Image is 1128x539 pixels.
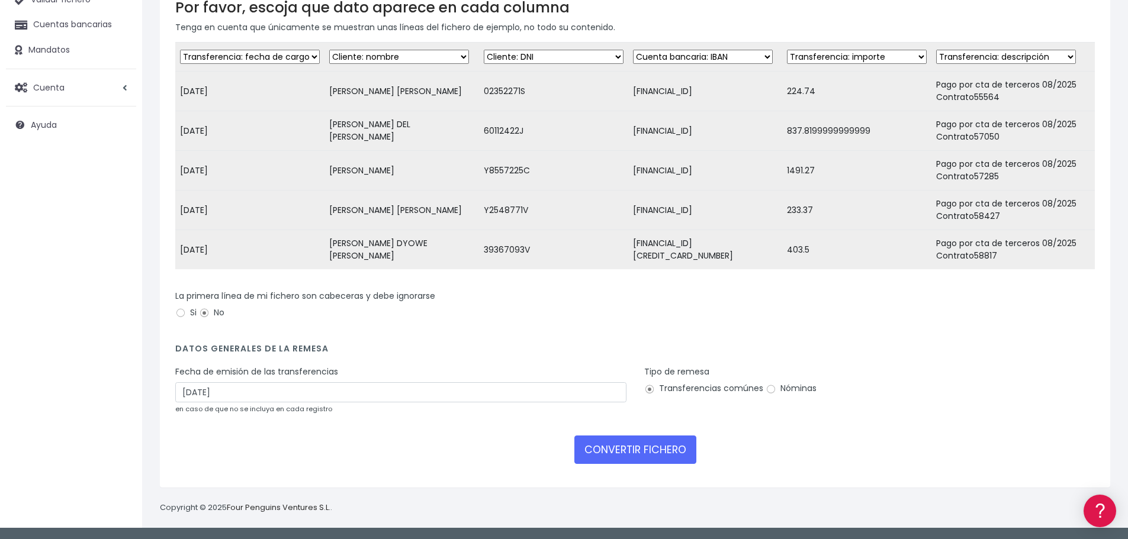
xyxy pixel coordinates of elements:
[6,38,136,63] a: Mandatos
[12,82,225,93] div: Información general
[12,186,225,205] a: Videotutoriales
[175,230,324,270] td: [DATE]
[12,317,225,337] button: Contáctanos
[175,344,1095,360] h4: Datos generales de la remesa
[199,306,224,319] label: No
[479,111,628,151] td: 60112422J
[12,131,225,142] div: Convertir ficheros
[931,111,1095,151] td: Pago por cta de terceros 08/2025 Contrato57050
[175,306,197,319] label: Si
[324,230,479,270] td: [PERSON_NAME] DYOWE [PERSON_NAME]
[628,191,782,230] td: [FINANCIAL_ID]
[782,230,931,270] td: 403.5
[160,502,332,514] p: Copyright © 2025 .
[175,111,324,151] td: [DATE]
[163,341,228,352] a: POWERED BY ENCHANT
[324,151,479,191] td: [PERSON_NAME]
[766,382,817,395] label: Nóminas
[324,72,479,111] td: [PERSON_NAME] [PERSON_NAME]
[931,230,1095,270] td: Pago por cta de terceros 08/2025 Contrato58817
[931,151,1095,191] td: Pago por cta de terceros 08/2025 Contrato57285
[33,81,65,93] span: Cuenta
[175,21,1095,34] p: Tenga en cuenta que únicamente se muestran unas líneas del fichero de ejemplo, no todo su contenido.
[12,101,225,119] a: Información general
[782,191,931,230] td: 233.37
[782,111,931,151] td: 837.8199999999999
[628,111,782,151] td: [FINANCIAL_ID]
[175,290,435,302] label: La primera línea de mi fichero son cabeceras y debe ignorarse
[6,12,136,37] a: Cuentas bancarias
[227,502,330,513] a: Four Penguins Ventures S.L.
[175,366,338,378] label: Fecha de emisión de las transferencias
[324,111,479,151] td: [PERSON_NAME] DEL [PERSON_NAME]
[12,150,225,168] a: Formatos
[931,72,1095,111] td: Pago por cta de terceros 08/2025 Contrato55564
[644,366,709,378] label: Tipo de remesa
[175,191,324,230] td: [DATE]
[31,119,57,131] span: Ayuda
[12,254,225,272] a: General
[628,151,782,191] td: [FINANCIAL_ID]
[6,112,136,137] a: Ayuda
[479,151,628,191] td: Y8557225C
[644,382,763,395] label: Transferencias comúnes
[175,151,324,191] td: [DATE]
[782,72,931,111] td: 224.74
[628,72,782,111] td: [FINANCIAL_ID]
[479,191,628,230] td: Y2548771V
[574,435,696,464] button: CONVERTIR FICHERO
[324,191,479,230] td: [PERSON_NAME] [PERSON_NAME]
[12,284,225,295] div: Programadores
[12,205,225,223] a: Perfiles de empresas
[12,302,225,321] a: API
[175,404,332,414] small: en caso de que no se incluya en cada registro
[12,168,225,186] a: Problemas habituales
[6,75,136,100] a: Cuenta
[12,235,225,246] div: Facturación
[782,151,931,191] td: 1491.27
[479,72,628,111] td: 02352271S
[628,230,782,270] td: [FINANCIAL_ID][CREDIT_CARD_NUMBER]
[479,230,628,270] td: 39367093V
[931,191,1095,230] td: Pago por cta de terceros 08/2025 Contrato58427
[175,72,324,111] td: [DATE]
